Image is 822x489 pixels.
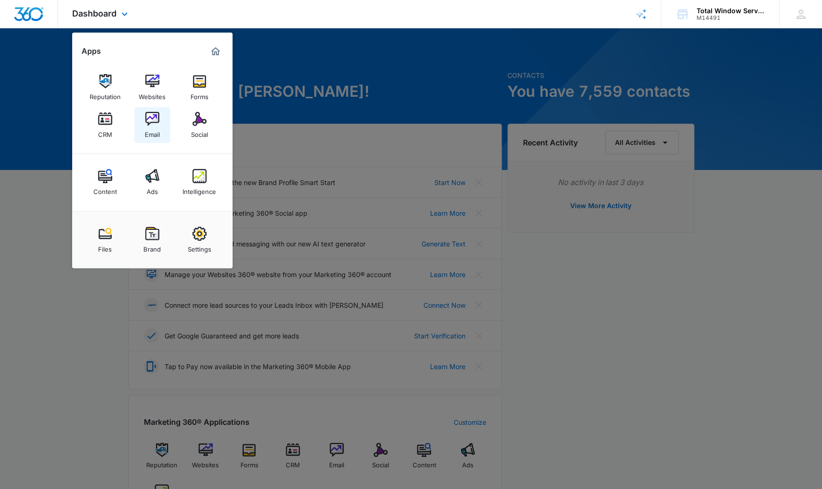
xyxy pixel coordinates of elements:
[208,44,223,59] a: Marketing 360® Dashboard
[182,164,217,200] a: Intelligence
[139,88,166,101] div: Websites
[191,126,208,138] div: Social
[697,15,765,21] div: account id
[147,183,158,195] div: Ads
[93,183,117,195] div: Content
[72,8,116,18] span: Dashboard
[183,183,216,195] div: Intelligence
[134,222,170,258] a: Brand
[98,126,112,138] div: CRM
[82,47,101,56] h2: Apps
[134,69,170,105] a: Websites
[87,107,123,143] a: CRM
[143,241,161,253] div: Brand
[182,222,217,258] a: Settings
[697,7,765,15] div: account name
[87,222,123,258] a: Files
[145,126,160,138] div: Email
[98,241,112,253] div: Files
[134,107,170,143] a: Email
[87,69,123,105] a: Reputation
[134,164,170,200] a: Ads
[90,88,121,101] div: Reputation
[191,88,208,101] div: Forms
[182,107,217,143] a: Social
[182,69,217,105] a: Forms
[188,241,211,253] div: Settings
[87,164,123,200] a: Content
